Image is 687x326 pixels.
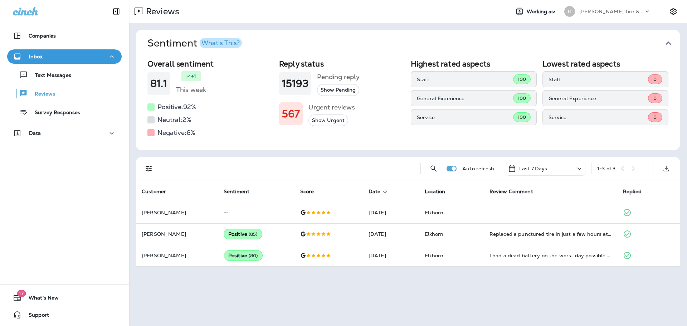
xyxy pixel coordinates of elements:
[279,59,405,68] h2: Reply status
[29,130,41,136] p: Data
[224,250,263,261] div: Positive
[308,102,355,113] h5: Urgent reviews
[282,78,308,89] h1: 15193
[28,72,71,79] p: Text Messages
[411,59,537,68] h2: Highest rated aspects
[29,33,56,39] p: Companies
[142,188,175,195] span: Customer
[623,188,651,195] span: Replied
[427,161,441,176] button: Search Reviews
[369,188,390,195] span: Date
[549,77,648,82] p: Staff
[653,76,657,82] span: 0
[28,110,80,116] p: Survey Responses
[579,9,644,14] p: [PERSON_NAME] Tire & Auto
[150,78,167,89] h1: 81.1
[157,127,195,138] h5: Negative: 6 %
[425,209,444,216] span: Elkhorn
[417,115,513,120] p: Service
[7,67,122,82] button: Text Messages
[623,189,642,195] span: Replied
[17,290,26,297] span: 17
[224,189,249,195] span: Sentiment
[667,5,680,18] button: Settings
[106,4,126,19] button: Collapse Sidebar
[489,230,612,238] div: Replaced a punctured tire in just a few hours at a fair price. Great guys to work with!
[300,189,314,195] span: Score
[7,86,122,101] button: Reviews
[218,202,294,223] td: --
[143,6,179,17] p: Reviews
[142,189,166,195] span: Customer
[136,57,680,150] div: SentimentWhat's This?
[200,38,242,48] button: What's This?
[7,126,122,140] button: Data
[564,6,575,17] div: JT
[417,77,513,82] p: Staff
[142,30,686,57] button: SentimentWhat's This?
[7,291,122,305] button: 17What's New
[542,59,668,68] h2: Lowest rated aspects
[29,54,43,59] p: Inbox
[317,84,359,96] button: Show Pending
[28,91,55,98] p: Reviews
[201,40,240,46] div: What's This?
[462,166,494,171] p: Auto refresh
[21,312,49,321] span: Support
[157,101,196,113] h5: Positive: 92 %
[425,188,455,195] span: Location
[489,252,612,259] div: I had a dead battery on the worst day possible with lots of appointments. Called Jensen’s. Change...
[7,308,122,322] button: Support
[157,114,191,126] h5: Neutral: 2 %
[176,84,206,96] h5: This week
[417,96,513,101] p: General Experience
[363,223,419,245] td: [DATE]
[518,95,526,101] span: 100
[282,108,300,120] h1: 567
[317,71,360,83] h5: Pending reply
[425,189,445,195] span: Location
[519,166,547,171] p: Last 7 Days
[191,73,196,80] p: +1
[142,161,156,176] button: Filters
[7,49,122,64] button: Inbox
[489,189,533,195] span: Review Comment
[653,114,657,120] span: 0
[549,115,648,120] p: Service
[369,189,381,195] span: Date
[527,9,557,15] span: Working as:
[425,252,444,259] span: Elkhorn
[549,96,648,101] p: General Experience
[489,188,542,195] span: Review Comment
[308,115,348,126] button: Show Urgent
[249,231,258,237] span: ( 85 )
[659,161,673,176] button: Export as CSV
[300,188,323,195] span: Score
[363,245,419,266] td: [DATE]
[7,104,122,120] button: Survey Responses
[142,210,212,215] p: [PERSON_NAME]
[597,166,615,171] div: 1 - 3 of 3
[21,295,59,303] span: What's New
[653,95,657,101] span: 0
[142,231,212,237] p: [PERSON_NAME]
[142,253,212,258] p: [PERSON_NAME]
[7,29,122,43] button: Companies
[147,59,273,68] h2: Overall sentiment
[224,229,262,239] div: Positive
[518,114,526,120] span: 100
[518,76,526,82] span: 100
[224,188,259,195] span: Sentiment
[425,231,444,237] span: Elkhorn
[249,253,258,259] span: ( 80 )
[363,202,419,223] td: [DATE]
[147,37,242,49] h1: Sentiment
